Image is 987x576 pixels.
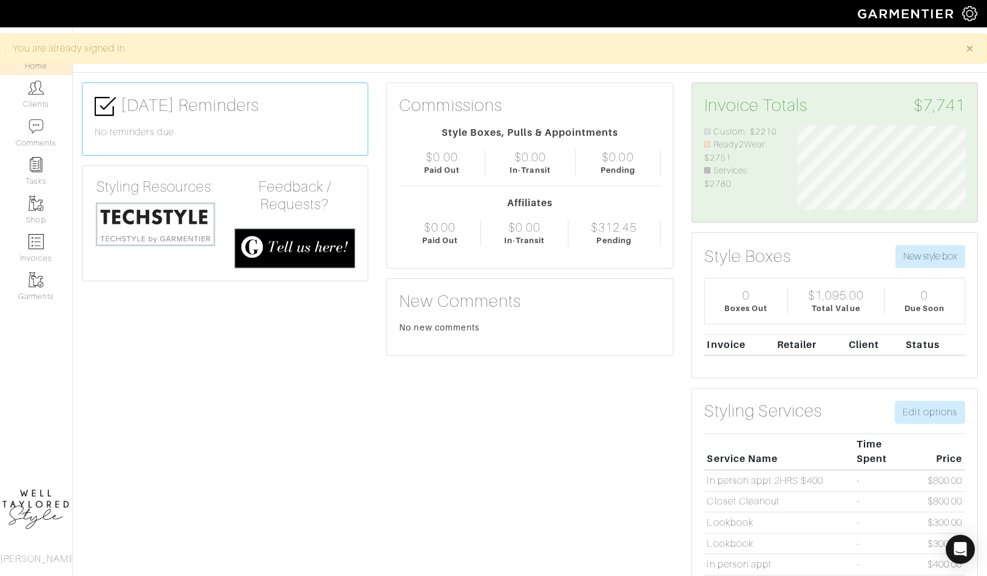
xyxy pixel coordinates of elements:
[704,401,823,421] h3: Styling Services
[29,157,44,172] img: reminder-icon-8004d30b9f0a5d33ae49ab947aed9ed385cf756f9e5892f1edd6e32f2345188e.png
[510,164,551,176] div: In-Transit
[95,95,355,117] h3: [DATE] Reminders
[13,41,948,56] div: You are already signed in.
[904,303,945,314] div: Due Soon
[854,434,912,470] th: Time Spent
[912,470,965,491] td: $800.00
[399,291,660,312] h3: New Comments
[399,126,660,140] div: Style Boxes, Pulls & Appointments
[29,234,44,249] img: orders-icon-0abe47150d42831381b5fb84f609e132dff9fe21cb692f30cb5eec754e2cba89.png
[903,334,965,355] th: Status
[704,434,854,470] th: Service Name
[508,220,540,235] div: $0.00
[895,401,965,424] a: Edit options
[704,164,779,190] li: Services: $2780
[399,321,660,333] div: No new comments
[912,512,965,534] td: $300.00
[704,533,854,554] td: Lookbook
[774,334,846,355] th: Retailer
[704,491,854,512] td: Closet Cleanout
[399,95,502,116] h3: Commissions
[912,554,965,575] td: $400.00
[704,512,854,534] td: Lookbook
[914,95,965,116] span: $7,741
[234,228,355,269] img: feedback_requests-3821251ac2bd56c73c230f3229a5b25d6eb027adea667894f41107c140538ee0.png
[426,150,457,164] div: $0.00
[852,3,962,24] img: garmentier-logo-header-white-b43fb05a5012e4ada735d5af1a66efaba907eab6374d6393d1fbf88cb4ef424d.png
[704,470,854,491] td: In person appt 2HRS $400
[962,6,977,21] img: gear-icon-white-bd11855cb880d31180b6d7d6211b90ccbf57a29d726f0c71d8c61bd08dd39cc2.png
[724,303,767,314] div: Boxes Out
[704,95,965,116] h3: Invoice Totals
[895,245,965,268] button: New style box
[704,554,854,575] td: In person appt
[854,491,912,512] td: -
[591,220,637,235] div: $312.45
[704,246,792,267] h3: Style Boxes
[854,470,912,491] td: -
[965,40,974,56] span: ×
[812,303,860,314] div: Total Value
[602,150,633,164] div: $0.00
[504,235,545,246] div: In-Transit
[596,235,631,246] div: Pending
[514,150,546,164] div: $0.00
[424,220,456,235] div: $0.00
[854,533,912,554] td: -
[921,288,928,303] div: 0
[95,201,216,247] img: techstyle-93310999766a10050dc78ceb7f971a75838126fd19372ce40ba20cdf6a89b94b.png
[399,196,660,210] div: Affiliates
[95,96,116,117] img: check-box-icon-36a4915ff3ba2bd8f6e4f29bc755bb66becd62c870f447fc0dd1365fcfddab58.png
[854,512,912,534] td: -
[601,164,635,176] div: Pending
[234,178,355,213] h4: Feedback / Requests?
[95,178,216,196] h4: Styling Resources:
[424,164,460,176] div: Paid Out
[704,334,774,355] th: Invoice
[743,288,750,303] div: 0
[29,119,44,134] img: comment-icon-a0a6a9ef722e966f86d9cbdc48e553b5cf19dbc54f86b18d962a5391bc8f6eb6.png
[95,127,355,138] h6: No reminders due
[704,126,779,139] li: Custom: $2210
[29,272,44,287] img: garments-icon-b7da505a4dc4fd61783c78ac3ca0ef83fa9d6f193b1c9dc38574b1d14d53ca28.png
[912,533,965,554] td: $300.00
[29,80,44,95] img: clients-icon-6bae9207a08558b7cb47a8932f037763ab4055f8c8b6bfacd5dc20c3e0201464.png
[946,535,975,564] div: Open Intercom Messenger
[912,434,965,470] th: Price
[704,138,779,164] li: Ready2Wear: $2751
[808,288,864,303] div: $1,095.00
[422,235,458,246] div: Paid Out
[854,554,912,575] td: -
[912,491,965,512] td: $800.00
[846,334,903,355] th: Client
[29,196,44,211] img: garments-icon-b7da505a4dc4fd61783c78ac3ca0ef83fa9d6f193b1c9dc38574b1d14d53ca28.png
